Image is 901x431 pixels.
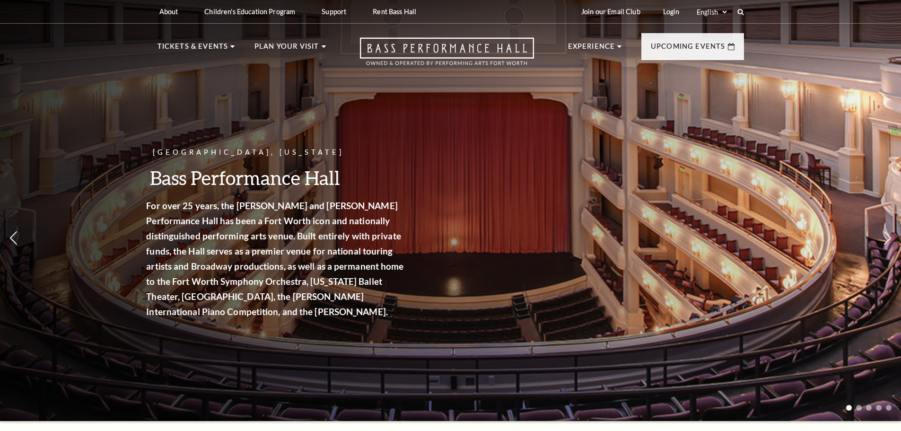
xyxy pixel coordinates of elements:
[154,147,414,158] p: [GEOGRAPHIC_DATA], [US_STATE]
[204,8,295,16] p: Children's Education Program
[651,41,726,58] p: Upcoming Events
[254,41,319,58] p: Plan Your Visit
[154,200,411,317] strong: For over 25 years, the [PERSON_NAME] and [PERSON_NAME] Performance Hall has been a Fort Worth ico...
[159,8,178,16] p: About
[568,41,615,58] p: Experience
[695,8,728,17] select: Select:
[373,8,416,16] p: Rent Bass Hall
[322,8,346,16] p: Support
[154,166,414,190] h3: Bass Performance Hall
[157,41,228,58] p: Tickets & Events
